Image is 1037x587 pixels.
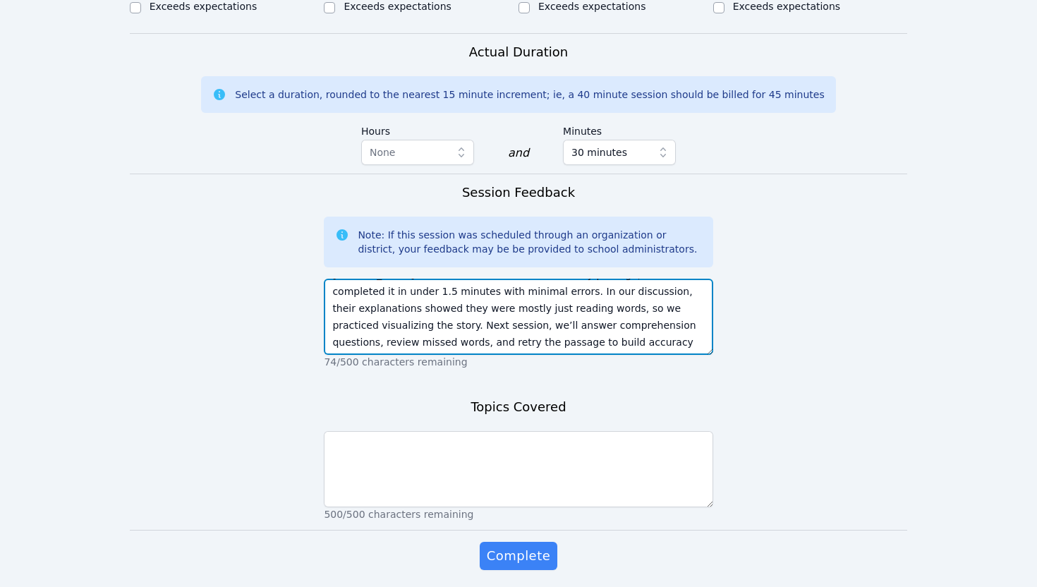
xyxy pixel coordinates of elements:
span: 30 minutes [571,144,627,161]
label: Minutes [563,119,676,140]
label: Exceeds expectations [538,1,645,12]
label: Exceeds expectations [733,1,840,12]
button: Complete [480,542,557,570]
div: Note: If this session was scheduled through an organization or district, your feedback may be be ... [358,228,701,256]
label: Exceeds expectations [344,1,451,12]
textarea: [DATE] went well. All students could read and decode words. [PERSON_NAME] took 3 minutes to finis... [324,279,712,355]
div: Select a duration, rounded to the nearest 15 minute increment; ie, a 40 minute session should be ... [235,87,824,102]
p: 500/500 characters remaining [324,507,712,521]
h3: Actual Duration [469,42,568,62]
span: Complete [487,546,550,566]
h3: Session Feedback [462,183,575,202]
span: None [370,147,396,158]
h3: Topics Covered [471,397,566,417]
label: Hours [361,119,474,140]
button: 30 minutes [563,140,676,165]
div: and [508,145,529,162]
label: Exceeds expectations [150,1,257,12]
p: 74/500 characters remaining [324,355,712,369]
button: None [361,140,474,165]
